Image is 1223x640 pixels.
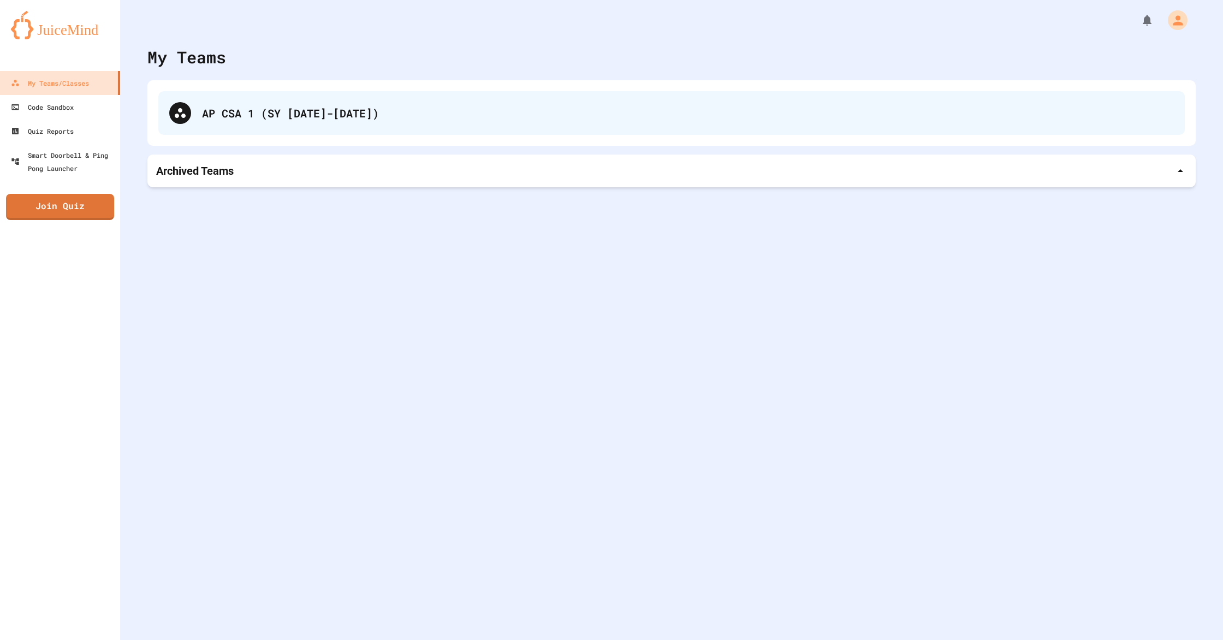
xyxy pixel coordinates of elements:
div: My Teams [147,45,226,69]
img: logo-orange.svg [11,11,109,39]
div: My Notifications [1120,11,1156,29]
div: AP CSA 1 (SY [DATE]-[DATE]) [158,91,1185,135]
div: AP CSA 1 (SY [DATE]-[DATE]) [202,105,1174,121]
div: Code Sandbox [11,100,74,114]
div: My Account [1156,8,1190,33]
div: Smart Doorbell & Ping Pong Launcher [11,149,116,175]
div: My Teams/Classes [11,76,89,90]
a: Join Quiz [6,194,114,220]
div: Quiz Reports [11,125,74,138]
p: Archived Teams [156,163,234,179]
